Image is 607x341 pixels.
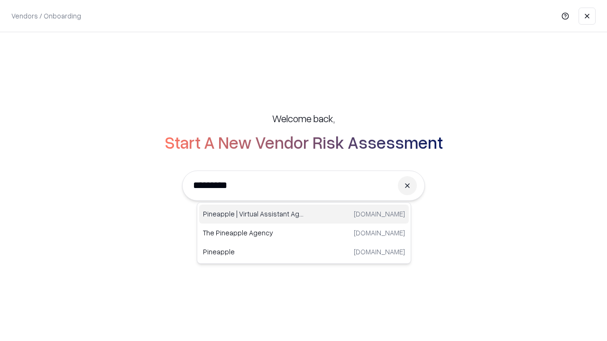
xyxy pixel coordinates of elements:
p: Vendors / Onboarding [11,11,81,21]
div: Suggestions [197,202,411,264]
p: Pineapple | Virtual Assistant Agency [203,209,304,219]
h2: Start A New Vendor Risk Assessment [165,133,443,152]
p: The Pineapple Agency [203,228,304,238]
p: Pineapple [203,247,304,257]
p: [DOMAIN_NAME] [354,228,405,238]
p: [DOMAIN_NAME] [354,209,405,219]
p: [DOMAIN_NAME] [354,247,405,257]
h5: Welcome back, [272,112,335,125]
